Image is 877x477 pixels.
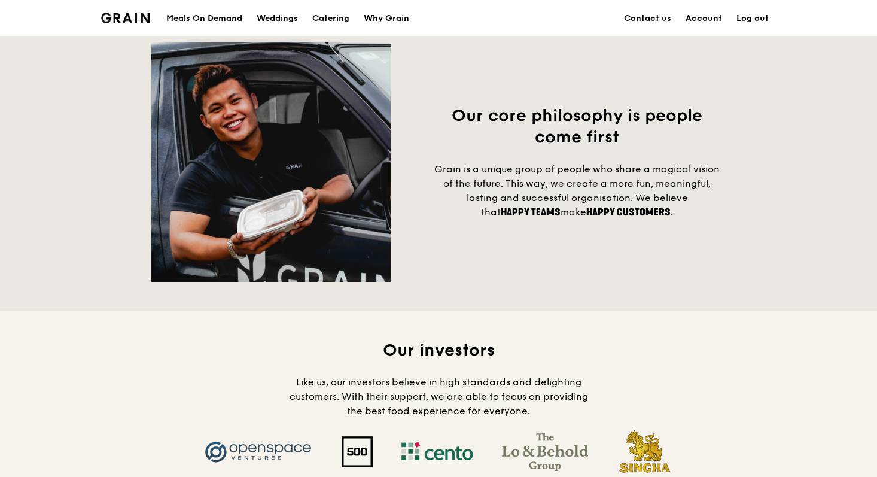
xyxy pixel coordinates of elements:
[383,340,495,360] span: Our investors
[452,105,702,147] span: Our core philosophy is people come first
[434,163,720,218] span: Grain is a unique group of people who share a magical vision of the future. This way, we create a...
[678,1,729,37] a: Account
[305,1,357,37] a: Catering
[729,1,776,37] a: Log out
[327,436,387,467] img: 500 Startups
[501,206,561,218] span: happy teams
[166,1,242,37] div: Meals On Demand
[488,433,602,471] img: The Lo & Behold Group
[257,1,298,37] div: Weddings
[357,1,416,37] a: Why Grain
[249,1,305,37] a: Weddings
[101,13,150,23] img: Grain
[190,433,327,471] img: Openspace Ventures
[151,42,391,282] img: People first
[312,1,349,37] div: Catering
[617,1,678,37] a: Contact us
[387,433,488,471] img: Cento Ventures
[602,428,688,476] img: Singha
[290,376,588,417] span: Like us, our investors believe in high standards and delighting customers. With their support, we...
[364,1,409,37] div: Why Grain
[586,206,671,218] span: happy customers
